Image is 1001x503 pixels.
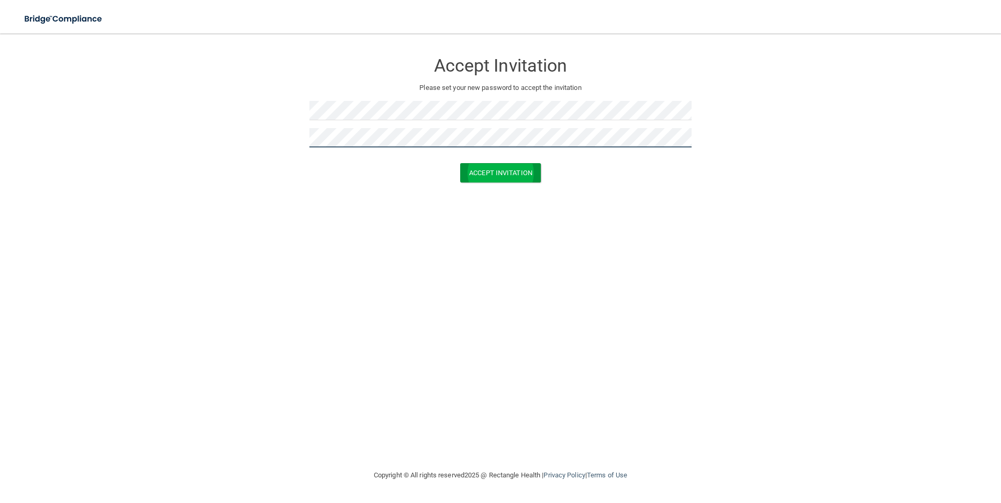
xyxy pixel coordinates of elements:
[317,82,684,94] p: Please set your new password to accept the invitation
[309,56,692,75] h3: Accept Invitation
[16,8,112,30] img: bridge_compliance_login_screen.278c3ca4.svg
[543,471,585,479] a: Privacy Policy
[460,163,541,182] button: Accept Invitation
[587,471,627,479] a: Terms of Use
[309,459,692,492] div: Copyright © All rights reserved 2025 @ Rectangle Health | |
